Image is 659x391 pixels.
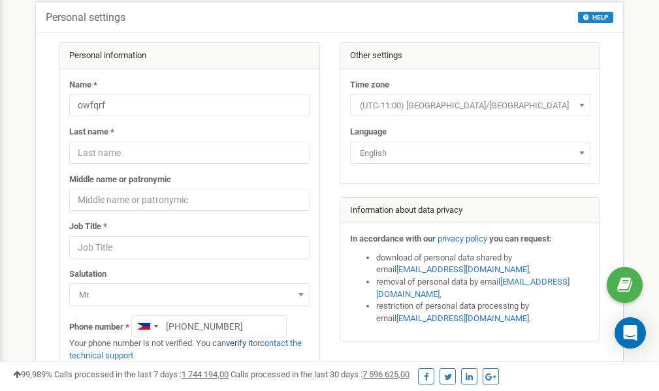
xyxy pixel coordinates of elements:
[69,321,129,334] label: Phone number *
[13,369,52,379] span: 99,989%
[340,43,600,69] div: Other settings
[376,252,590,276] li: download of personal data shared by email ,
[489,234,552,243] strong: you can request:
[376,276,590,300] li: removal of personal data by email ,
[340,198,600,224] div: Information about data privacy
[69,126,114,138] label: Last name *
[231,369,410,379] span: Calls processed in the last 30 days :
[376,277,570,299] a: [EMAIL_ADDRESS][DOMAIN_NAME]
[69,189,310,211] input: Middle name or patronymic
[46,12,125,23] h5: Personal settings
[226,338,253,348] a: verify it
[69,142,310,164] input: Last name
[396,264,529,274] a: [EMAIL_ADDRESS][DOMAIN_NAME]
[578,12,613,23] button: HELP
[350,94,590,116] span: (UTC-11:00) Pacific/Midway
[376,300,590,324] li: restriction of personal data processing by email .
[355,144,586,163] span: English
[182,369,229,379] u: 1 744 194,00
[69,79,97,91] label: Name *
[350,142,590,164] span: English
[69,268,106,281] label: Salutation
[396,313,529,323] a: [EMAIL_ADDRESS][DOMAIN_NAME]
[350,234,436,243] strong: In accordance with our
[74,286,305,304] span: Mr.
[69,221,107,233] label: Job Title *
[615,317,646,349] div: Open Intercom Messenger
[350,79,389,91] label: Time zone
[69,283,310,305] span: Mr.
[69,94,310,116] input: Name
[132,316,162,337] div: Telephone country code
[350,126,387,138] label: Language
[59,43,319,69] div: Personal information
[69,236,310,258] input: Job Title
[54,369,229,379] span: Calls processed in the last 7 days :
[355,97,586,115] span: (UTC-11:00) Pacific/Midway
[362,369,410,379] u: 7 596 625,00
[131,315,287,337] input: +1-800-555-55-55
[69,174,171,186] label: Middle name or patronymic
[69,337,310,362] p: Your phone number is not verified. You can or
[69,338,302,360] a: contact the technical support
[438,234,487,243] a: privacy policy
